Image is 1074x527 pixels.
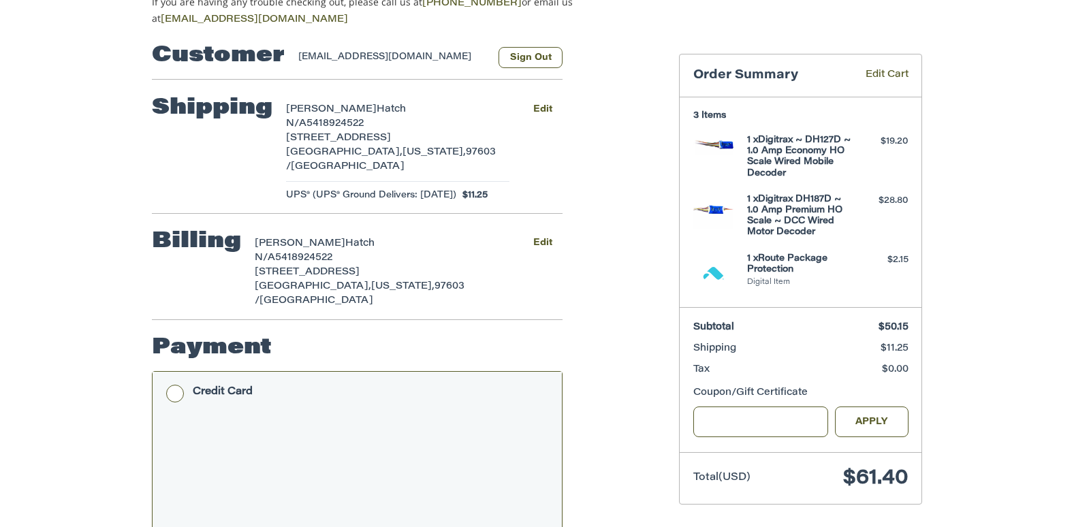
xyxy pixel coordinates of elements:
span: [GEOGRAPHIC_DATA] [291,162,405,172]
span: [US_STATE], [371,282,435,291]
h2: Payment [152,334,272,362]
span: $11.25 [456,189,488,202]
span: 5418924522 [306,119,364,129]
h3: Order Summary [693,68,846,84]
span: [US_STATE], [402,148,466,157]
span: 5418924522 [275,253,332,263]
h2: Customer [152,42,285,69]
span: Hatch [345,239,375,249]
span: Total (USD) [693,473,751,483]
div: [EMAIL_ADDRESS][DOMAIN_NAME] [298,50,486,68]
span: $0.00 [882,365,909,374]
div: $19.20 [855,135,909,148]
span: [GEOGRAPHIC_DATA] [259,296,373,306]
span: [GEOGRAPHIC_DATA], [286,148,402,157]
h2: Shipping [152,95,272,122]
span: [GEOGRAPHIC_DATA], [255,282,371,291]
span: Hatch [377,105,406,114]
h2: Billing [152,228,241,255]
div: $28.80 [855,194,909,208]
span: Shipping [693,344,736,353]
span: $50.15 [879,323,909,332]
h4: 1 x Digitrax DH187D ~ 1.0 Amp Premium HO Scale ~ DCC Wired Motor Decoder [747,194,851,238]
span: [PERSON_NAME] [255,239,345,249]
span: N/A [286,119,306,129]
li: Digital Item [747,277,851,289]
span: [STREET_ADDRESS] [255,268,360,277]
input: Gift Certificate or Coupon Code [693,406,829,437]
a: [EMAIL_ADDRESS][DOMAIN_NAME] [161,15,348,25]
span: Tax [693,365,710,374]
h4: 1 x Digitrax ~ DH127D ~ 1.0 Amp Economy HO Scale Wired Mobile Decoder [747,135,851,179]
span: N/A [255,253,275,263]
span: $11.25 [881,344,909,353]
div: Credit Card [193,381,253,403]
span: Subtotal [693,323,734,332]
h4: 1 x Route Package Protection [747,253,851,276]
span: $61.40 [843,468,909,489]
div: Coupon/Gift Certificate [693,386,909,400]
button: Apply [835,406,909,437]
button: Edit [522,234,563,253]
span: [STREET_ADDRESS] [286,133,391,143]
button: Edit [522,99,563,119]
span: [PERSON_NAME] [286,105,377,114]
a: Edit Cart [846,68,909,84]
h3: 3 Items [693,110,909,121]
div: $2.15 [855,253,909,267]
span: 97603 / [255,282,464,306]
span: UPS® (UPS® Ground Delivers: [DATE]) [286,189,456,202]
button: Sign Out [499,47,563,68]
